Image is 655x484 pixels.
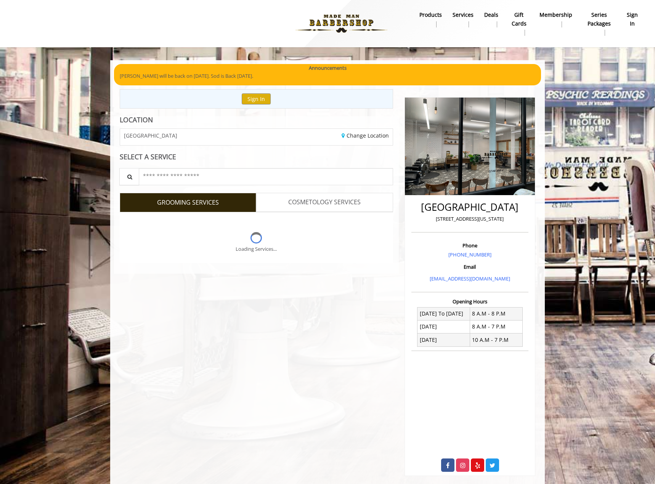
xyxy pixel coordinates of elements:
[583,11,615,28] b: Series packages
[288,197,361,207] span: COSMETOLOGY SERVICES
[411,299,528,304] h3: Opening Hours
[479,10,504,29] a: DealsDeals
[453,11,474,19] b: Services
[120,72,535,80] p: [PERSON_NAME] will be back on [DATE]. Sod is Back [DATE].
[509,11,529,28] b: gift cards
[626,11,639,28] b: sign in
[470,320,522,333] td: 8 A.M - 7 P.M
[157,198,219,208] span: GROOMING SERVICES
[413,264,527,269] h3: Email
[120,212,393,263] div: Grooming services
[119,168,139,185] button: Service Search
[417,307,470,320] td: [DATE] To [DATE]
[413,243,527,248] h3: Phone
[430,275,510,282] a: [EMAIL_ADDRESS][DOMAIN_NAME]
[124,133,177,138] span: [GEOGRAPHIC_DATA]
[413,215,527,223] p: [STREET_ADDRESS][US_STATE]
[414,10,447,29] a: Productsproducts
[417,320,470,333] td: [DATE]
[539,11,572,19] b: Membership
[120,153,393,160] div: SELECT A SERVICE
[504,10,534,38] a: Gift cardsgift cards
[342,132,389,139] a: Change Location
[120,115,153,124] b: LOCATION
[578,10,620,38] a: Series packagesSeries packages
[419,11,442,19] b: products
[484,11,498,19] b: Deals
[309,64,347,72] b: Announcements
[470,307,522,320] td: 8 A.M - 8 P.M
[417,333,470,346] td: [DATE]
[289,3,394,45] img: Made Man Barbershop logo
[236,245,277,253] div: Loading Services...
[448,251,491,258] a: [PHONE_NUMBER]
[413,202,527,213] h2: [GEOGRAPHIC_DATA]
[447,10,479,29] a: ServicesServices
[620,10,644,29] a: sign insign in
[242,93,271,104] button: Sign In
[534,10,578,29] a: MembershipMembership
[470,333,522,346] td: 10 A.M - 7 P.M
